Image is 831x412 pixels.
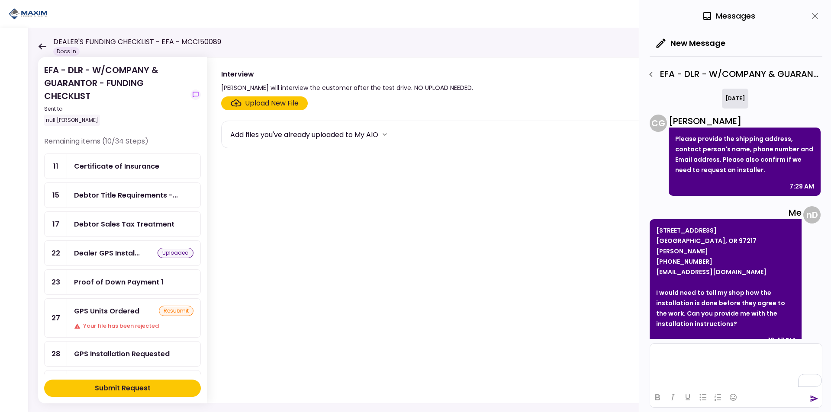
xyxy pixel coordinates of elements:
div: 28 [45,342,67,366]
a: 23Proof of Down Payment 1 [44,269,201,295]
div: 15 [45,183,67,208]
div: 17 [45,212,67,236]
a: 22Dealer GPS Installation Invoiceuploaded [44,240,201,266]
div: [PERSON_NAME] will interview the customer after the test drive. NO UPLOAD NEEDED. [221,83,473,93]
div: Debtor Sales Tax Treatment [74,219,174,230]
button: Underline [680,391,695,403]
p: Please provide the shipping address, contact person's name, phone number and Email address. Pleas... [675,134,814,175]
div: n D [803,206,821,224]
button: Bold [650,391,665,403]
div: EFA - DLR - W/COMPANY & GUARANTOR - FUNDING CHECKLIST [44,64,187,126]
div: GPS Installation Requested [74,348,170,359]
span: Click here to upload the required document [221,96,308,110]
div: 11 [45,154,67,179]
div: Proof of Down Payment 1 [74,277,164,287]
button: close [808,9,822,23]
h1: DEALER'S FUNDING CHECKLIST - EFA - MCC150089 [53,37,221,47]
div: 29 [45,370,67,395]
div: Me [650,206,802,219]
button: Numbered list [711,391,725,403]
button: Bullet list [696,391,710,403]
div: Interview [221,69,473,80]
a: 17Debtor Sales Tax Treatment [44,211,201,237]
div: 27 [45,299,67,337]
div: 7:29 AM [789,181,814,192]
div: [DATE] [722,89,748,109]
div: Messages [702,10,755,22]
div: null [PERSON_NAME] [44,115,100,126]
div: Interview[PERSON_NAME] will interview the customer after the test drive. NO UPLOAD NEEDED.show-me... [207,57,814,403]
div: Add files you've already uploaded to My AIO [230,129,378,140]
p: [STREET_ADDRESS] [GEOGRAPHIC_DATA], OR 97217 [PERSON_NAME] [PHONE_NUMBER] I would need to tell my... [656,225,795,329]
button: Emojis [726,391,741,403]
button: Submit Request [44,380,201,397]
div: GPS Units Ordered [74,306,139,316]
button: send [810,394,818,403]
img: Partner icon [9,7,48,20]
div: Remaining items (10/34 Steps) [44,136,201,153]
button: show-messages [190,89,201,100]
div: Certificate of Insurance [74,161,159,172]
div: Your file has been rejected [74,322,193,330]
div: 22 [45,241,67,265]
a: 29GPS #1 Installed & Pinged [44,370,201,396]
div: Sent to: [44,105,187,113]
a: 11Certificate of Insurance [44,153,201,179]
div: uploaded [158,248,193,258]
div: resubmit [159,306,193,316]
div: 12:47 PM [768,335,795,345]
button: New Message [650,32,732,54]
a: 28GPS Installation Requested [44,341,201,367]
div: Docs In [53,47,80,56]
div: 23 [45,270,67,294]
button: Italic [665,391,680,403]
a: [EMAIL_ADDRESS][DOMAIN_NAME] [656,268,767,276]
iframe: Rich Text Area [650,344,822,387]
div: Debtor Title Requirements - Proof of IRP or Exemption [74,190,178,201]
a: 15Debtor Title Requirements - Proof of IRP or Exemption [44,182,201,208]
div: C G [650,115,667,132]
div: Dealer GPS Installation Invoice [74,248,140,259]
button: more [378,128,391,141]
div: Submit Request [95,383,151,393]
div: [PERSON_NAME] [669,115,821,128]
a: 27GPS Units OrderedresubmitYour file has been rejected [44,298,201,338]
div: EFA - DLR - W/COMPANY & GUARANTOR - FUNDING CHECKLIST - GPS Units Ordered [644,67,822,82]
div: Upload New File [245,98,299,109]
